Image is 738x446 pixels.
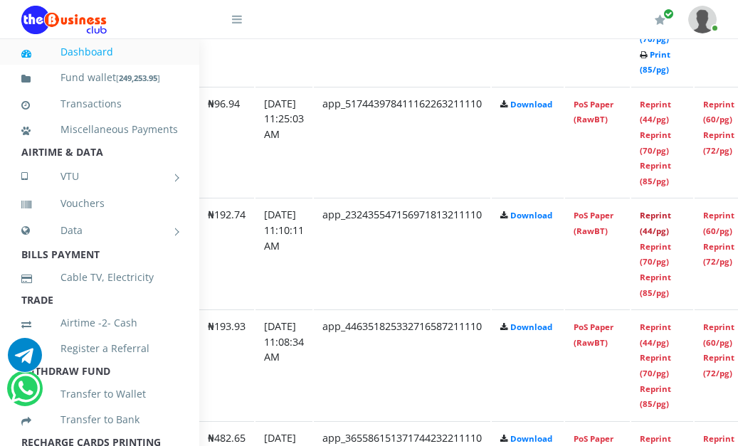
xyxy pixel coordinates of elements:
a: Transactions [21,87,178,120]
a: Reprint (44/pg) [640,210,671,236]
a: Reprint (72/pg) [703,352,734,378]
a: Reprint (85/pg) [640,160,671,186]
td: [DATE] 11:25:03 AM [255,87,312,197]
a: VTU [21,159,178,194]
a: Print (85/pg) [640,49,670,75]
a: Reprint (70/pg) [640,129,671,156]
a: Airtime -2- Cash [21,307,178,339]
a: Reprint (60/pg) [703,322,734,348]
a: Chat for support [8,349,42,372]
a: PoS Paper (RawBT) [574,99,613,125]
td: [DATE] 11:10:11 AM [255,198,312,308]
img: User [688,6,717,33]
a: Dashboard [21,36,178,68]
a: Download [510,322,552,332]
a: Cable TV, Electricity [21,261,178,294]
a: Data [21,213,178,248]
td: app_446351825332716587211110 [314,309,490,420]
a: Reprint (60/pg) [703,99,734,125]
b: 249,253.95 [119,73,157,83]
a: Download [510,99,552,110]
td: ₦192.74 [199,198,254,308]
span: Renew/Upgrade Subscription [663,9,674,19]
a: Vouchers [21,187,178,220]
a: Reprint (72/pg) [703,241,734,267]
a: Reprint (70/pg) [640,352,671,378]
a: Download [510,210,552,221]
td: ₦96.94 [199,87,254,197]
a: Chat for support [11,382,40,405]
a: Reprint (85/pg) [640,272,671,298]
a: Reprint (85/pg) [640,383,671,410]
a: Transfer to Wallet [21,378,178,410]
a: Fund wallet[249,253.95] [21,61,178,95]
i: Renew/Upgrade Subscription [655,14,665,26]
a: Reprint (44/pg) [640,99,671,125]
small: [ ] [116,73,160,83]
td: ₦193.93 [199,309,254,420]
a: Reprint (72/pg) [703,129,734,156]
a: PoS Paper (RawBT) [574,210,613,236]
a: Transfer to Bank [21,403,178,436]
img: Logo [21,6,107,34]
a: Miscellaneous Payments [21,113,178,146]
td: app_517443978411162263211110 [314,87,490,197]
a: Reprint (70/pg) [640,241,671,267]
a: Register a Referral [21,332,178,365]
td: app_232435547156971813211110 [314,198,490,308]
a: Download [510,433,552,444]
a: Reprint (44/pg) [640,322,671,348]
a: PoS Paper (RawBT) [574,322,613,348]
td: [DATE] 11:08:34 AM [255,309,312,420]
a: Reprint (60/pg) [703,210,734,236]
